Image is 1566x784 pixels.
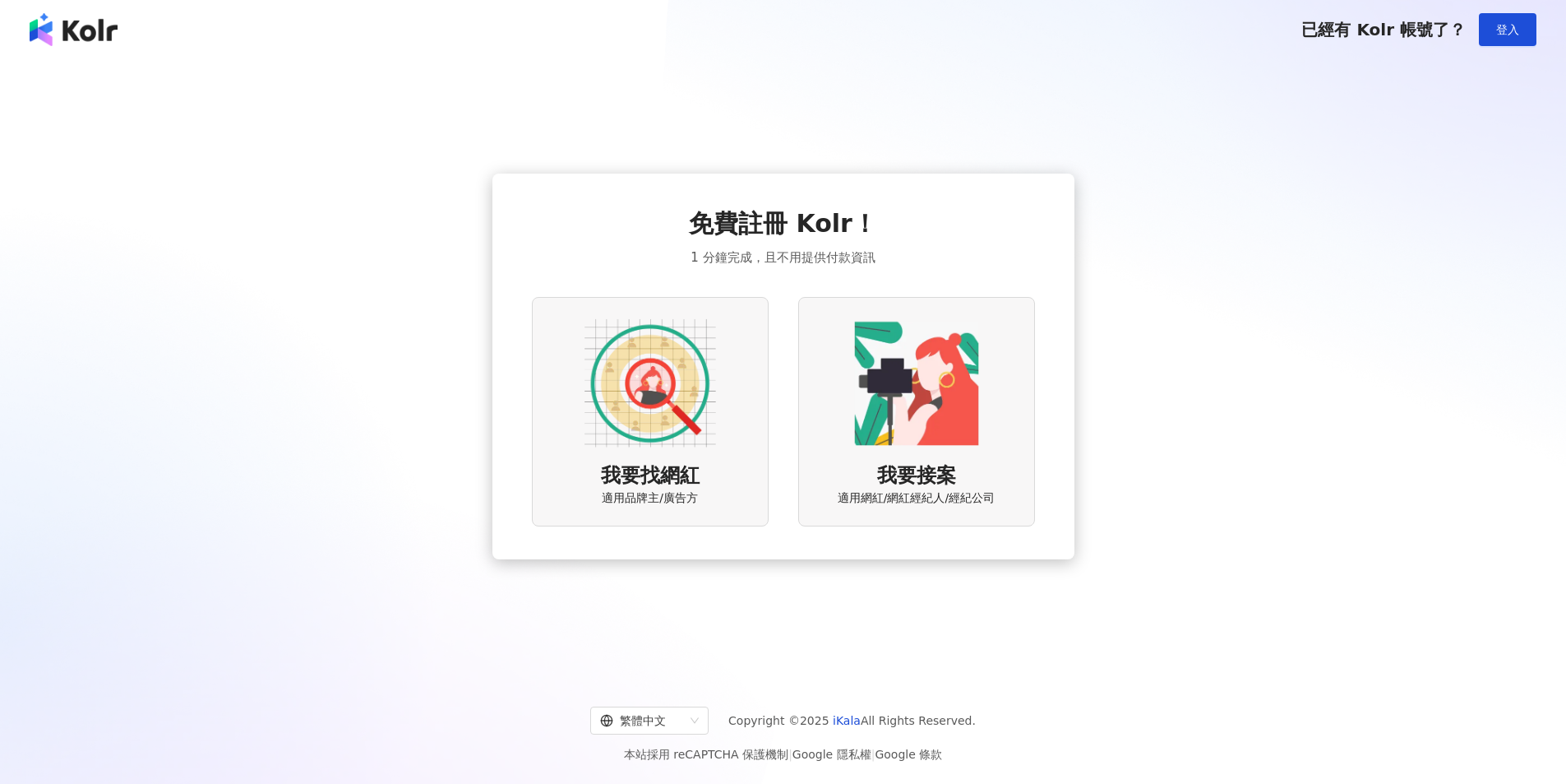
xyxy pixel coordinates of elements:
[838,490,995,507] span: 適用網紅/網紅經紀人/經紀公司
[1479,13,1536,46] button: 登入
[1301,20,1466,39] span: 已經有 Kolr 帳號了？
[584,318,716,449] img: AD identity option
[601,462,700,490] span: 我要找網紅
[624,745,942,764] span: 本站採用 reCAPTCHA 保護機制
[600,707,684,734] div: 繁體中文
[792,748,871,761] a: Google 隱私權
[877,462,956,490] span: 我要接案
[871,748,875,761] span: |
[851,318,982,449] img: KOL identity option
[689,206,877,241] span: 免費註冊 Kolr！
[788,748,792,761] span: |
[30,13,118,46] img: logo
[875,748,942,761] a: Google 條款
[691,248,875,267] span: 1 分鐘完成，且不用提供付款資訊
[1496,23,1519,36] span: 登入
[602,490,698,507] span: 適用品牌主/廣告方
[833,714,861,727] a: iKala
[728,711,976,731] span: Copyright © 2025 All Rights Reserved.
